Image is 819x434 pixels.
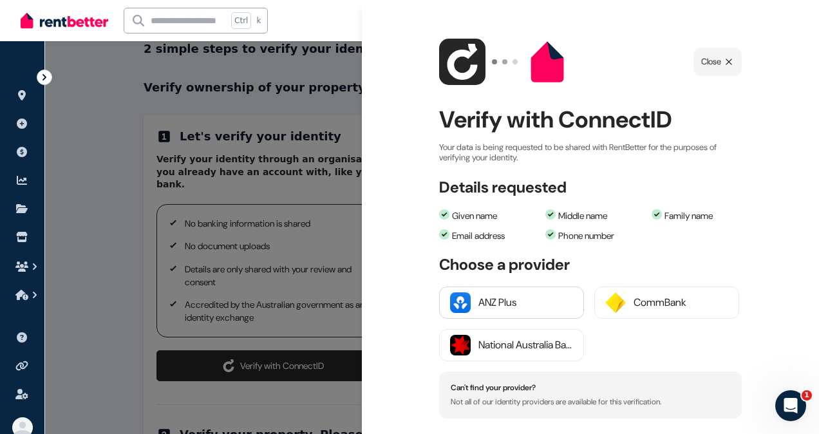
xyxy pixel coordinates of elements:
button: Close popup [693,48,742,76]
p: Your data is being requested to be shared with RentBetter for the purposes of verifying your iden... [439,142,742,163]
li: Phone number [545,229,645,243]
span: Close [701,55,721,68]
img: RentBetter [21,11,108,30]
span: 1 [802,390,812,401]
iframe: Intercom live chat [775,390,806,421]
p: Not all of our identity providers are available for this verification. [451,397,730,406]
button: CommBank [594,287,739,319]
li: Email address [439,229,539,243]
button: ANZ Plus [439,287,584,319]
li: Given name [439,209,539,223]
h3: Details requested [439,178,567,196]
div: ANZ Plus [478,295,573,310]
h4: Can't find your provider? [451,383,730,392]
span: Ctrl [231,12,251,29]
div: National Australia Bank [478,337,573,353]
div: CommBank [634,295,728,310]
img: National Australia Bank logo [450,335,471,355]
h3: Choose a provider [439,256,742,274]
img: CommBank logo [605,292,626,313]
img: RP logo [524,39,570,85]
img: ANZ Plus logo [450,292,471,313]
h2: Verify with ConnectID [439,102,742,137]
span: k [256,15,261,26]
button: National Australia Bank [439,329,584,361]
li: Middle name [545,209,645,223]
li: Family name [652,209,751,223]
